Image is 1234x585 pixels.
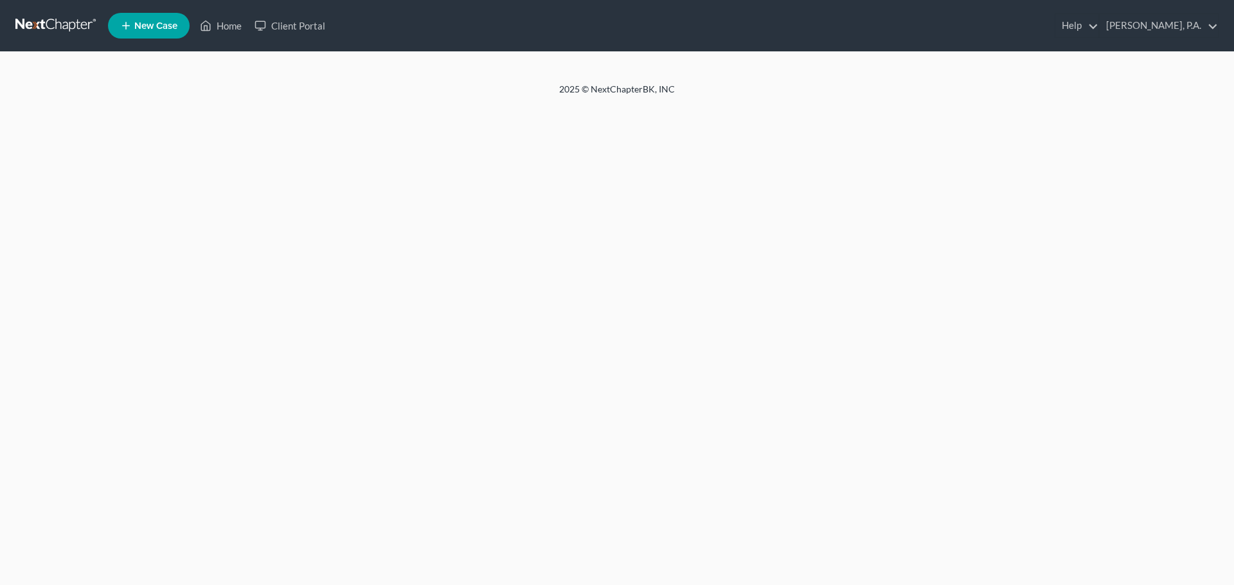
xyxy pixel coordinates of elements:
[193,14,248,37] a: Home
[248,14,332,37] a: Client Portal
[1100,14,1218,37] a: [PERSON_NAME], P.A.
[251,83,983,106] div: 2025 © NextChapterBK, INC
[108,13,190,39] new-legal-case-button: New Case
[1055,14,1098,37] a: Help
